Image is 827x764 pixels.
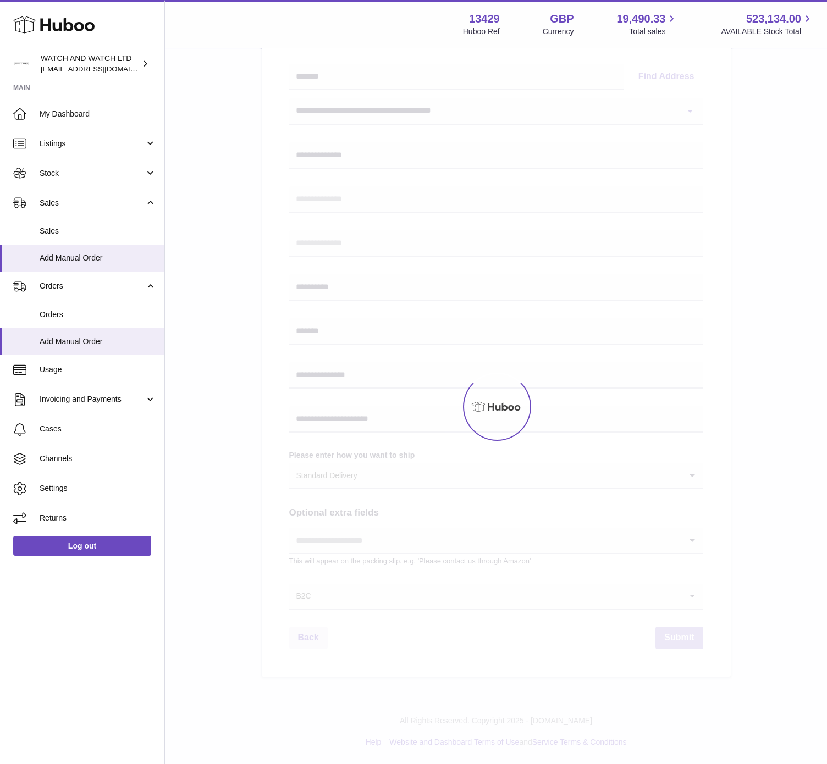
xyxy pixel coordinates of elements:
span: Settings [40,483,156,494]
div: WATCH AND WATCH LTD [41,53,140,74]
span: AVAILABLE Stock Total [721,26,814,37]
span: 19,490.33 [616,12,665,26]
img: baris@watchandwatch.co.uk [13,56,30,72]
div: Huboo Ref [463,26,500,37]
span: Returns [40,513,156,523]
span: My Dashboard [40,109,156,119]
span: Orders [40,281,145,291]
span: Add Manual Order [40,336,156,347]
span: Sales [40,226,156,236]
a: 523,134.00 AVAILABLE Stock Total [721,12,814,37]
span: Sales [40,198,145,208]
a: Log out [13,536,151,556]
span: Channels [40,453,156,464]
span: Usage [40,364,156,375]
span: Listings [40,139,145,149]
span: 523,134.00 [746,12,801,26]
span: [EMAIL_ADDRESS][DOMAIN_NAME] [41,64,162,73]
strong: 13429 [469,12,500,26]
strong: GBP [550,12,574,26]
span: Invoicing and Payments [40,394,145,405]
span: Total sales [629,26,678,37]
span: Add Manual Order [40,253,156,263]
span: Cases [40,424,156,434]
span: Stock [40,168,145,179]
div: Currency [543,26,574,37]
a: 19,490.33 Total sales [616,12,678,37]
span: Orders [40,309,156,320]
